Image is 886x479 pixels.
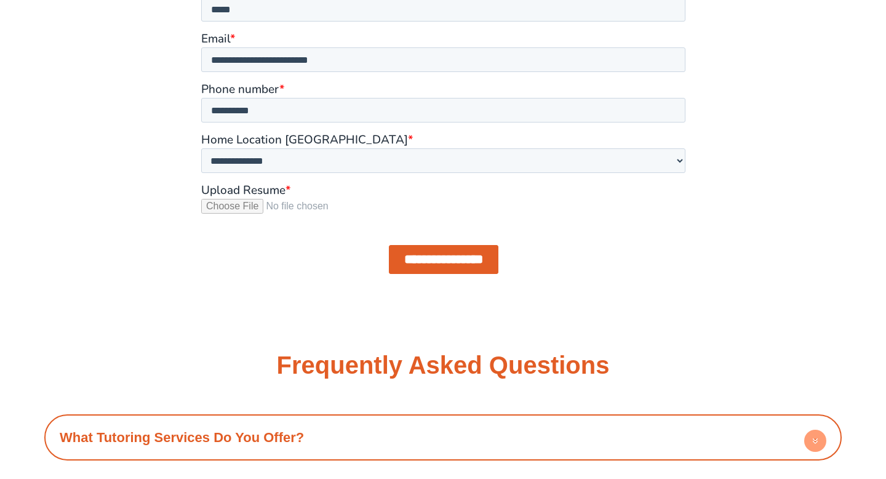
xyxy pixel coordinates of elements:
[277,353,610,377] h3: Frequently Asked Questions
[675,340,886,479] iframe: Chat Widget
[50,421,836,454] h4: What Tutoring Services Do You Offer?
[60,430,304,445] a: What Tutoring Services Do You Offer?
